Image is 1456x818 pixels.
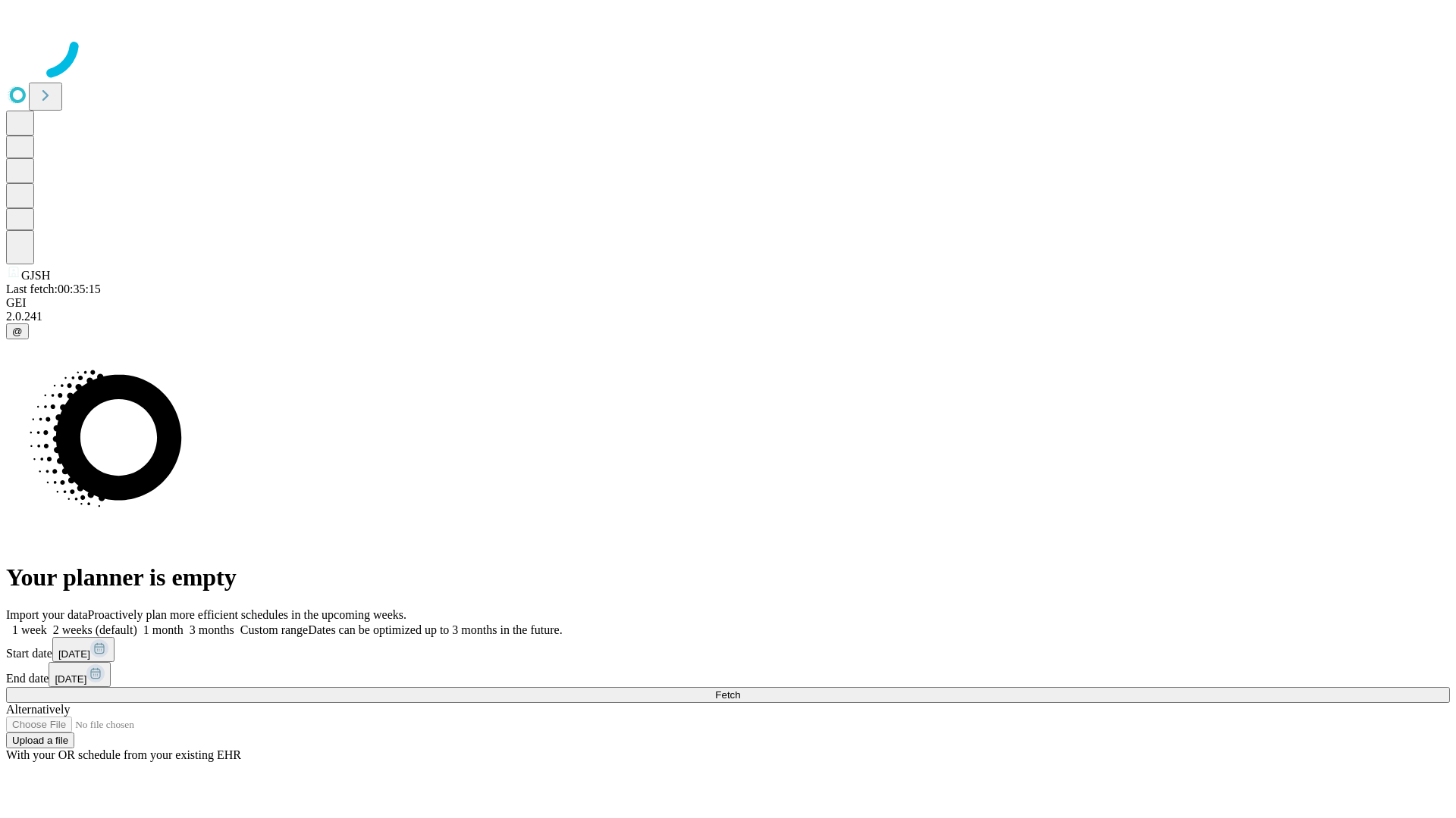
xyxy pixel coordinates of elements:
[12,326,23,337] span: @
[6,283,101,295] span: Last fetch: 00:35:15
[49,662,111,687] button: [DATE]
[88,608,406,621] span: Proactively plan more efficient schedules in the upcoming weeks.
[6,296,1450,310] div: GEI
[190,623,234,636] span: 3 months
[55,673,86,685] span: [DATE]
[6,323,29,339] button: @
[6,703,70,716] span: Alternatively
[6,748,241,761] span: With your OR schedule from your existing EHR
[6,310,1450,323] div: 2.0.241
[715,689,740,701] span: Fetch
[308,623,562,636] span: Dates can be optimized up to 3 months in the future.
[6,732,74,748] button: Upload a file
[6,564,1450,592] h1: Your planner is empty
[6,662,1450,687] div: End date
[6,637,1450,662] div: Start date
[58,648,90,660] span: [DATE]
[143,623,184,636] span: 1 month
[21,269,50,282] span: GJSH
[240,623,308,636] span: Custom range
[53,623,137,636] span: 2 weeks (default)
[6,608,88,621] span: Import your data
[52,637,115,662] button: [DATE]
[6,687,1450,703] button: Fetch
[12,623,47,636] span: 1 week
